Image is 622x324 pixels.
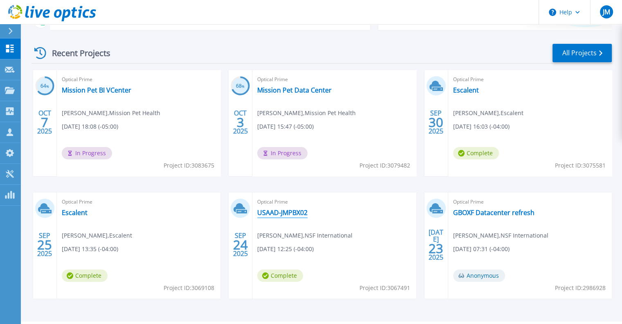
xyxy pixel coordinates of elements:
span: Project ID: 3069108 [164,283,214,292]
span: [PERSON_NAME] , Escalent [453,109,523,118]
span: [PERSON_NAME] , Escalent [62,231,132,240]
span: 25 [37,241,52,248]
span: 24 [233,241,248,248]
a: Escalent [453,86,479,94]
span: Project ID: 3083675 [164,161,214,170]
span: JM [602,9,610,15]
div: SEP 2025 [233,230,248,260]
span: Optical Prime [62,75,216,84]
span: [PERSON_NAME] , NSF International [257,231,353,240]
span: In Progress [257,147,308,159]
span: In Progress [62,147,112,159]
span: [PERSON_NAME] , Mission Pet Health [62,109,160,118]
span: Project ID: 2986928 [555,283,606,292]
span: [DATE] 15:47 (-05:00) [257,122,314,131]
span: [DATE] 12:25 (-04:00) [257,245,314,254]
span: Project ID: 3067491 [359,283,410,292]
div: OCT 2025 [233,107,248,137]
span: 7 [41,119,48,126]
span: Optical Prime [453,75,607,84]
div: [DATE] 2025 [428,230,444,260]
span: 30 [429,119,443,126]
a: Mission Pet Data Center [257,86,332,94]
span: Complete [62,270,108,282]
a: GBOXF Datacenter refresh [453,208,534,217]
a: Mission Pet BI VCenter [62,86,131,94]
a: All Projects [552,44,612,62]
span: [PERSON_NAME] , NSF International [453,231,548,240]
div: SEP 2025 [428,107,444,137]
span: Optical Prime [453,197,607,206]
div: SEP 2025 [37,230,52,260]
h3: 64 [35,82,54,91]
span: [DATE] 18:08 (-05:00) [62,122,118,131]
span: Complete [453,147,499,159]
div: Recent Projects [31,43,121,63]
span: [DATE] 16:03 (-04:00) [453,122,510,131]
span: 23 [429,245,443,252]
span: Complete [257,270,303,282]
h3: 68 [231,82,250,91]
span: Optical Prime [257,197,411,206]
a: Escalent [62,208,88,217]
span: [PERSON_NAME] , Mission Pet Health [257,109,356,118]
span: [DATE] 13:35 (-04:00) [62,245,118,254]
span: % [242,84,245,88]
span: Optical Prime [257,75,411,84]
span: [DATE] 07:31 (-04:00) [453,245,510,254]
span: Project ID: 3079482 [359,161,410,170]
span: Anonymous [453,270,505,282]
a: USAAD-JMPBX02 [257,208,308,217]
span: Optical Prime [62,197,216,206]
span: 3 [237,119,244,126]
span: % [46,84,49,88]
div: OCT 2025 [37,107,52,137]
span: Project ID: 3075581 [555,161,606,170]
